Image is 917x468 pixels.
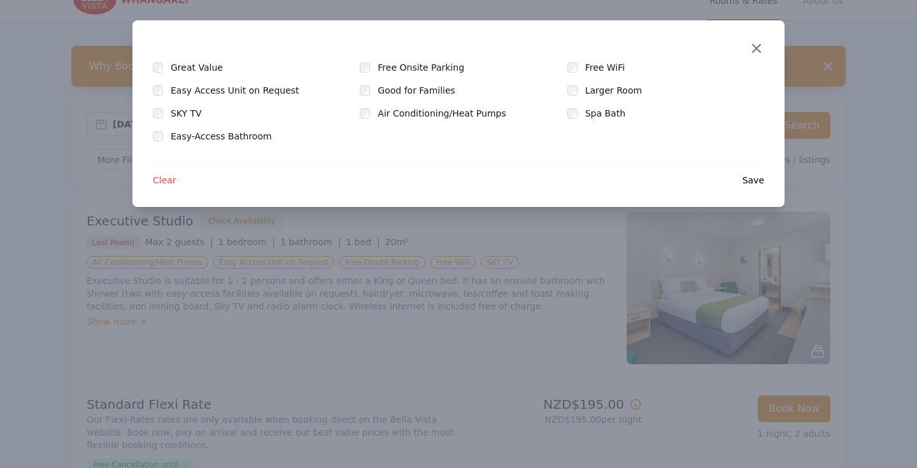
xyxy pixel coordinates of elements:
[171,61,238,74] label: Great Value
[378,61,480,74] label: Free Onsite Parking
[585,84,657,97] label: Larger Room
[743,174,764,187] span: Save
[153,174,176,187] span: Clear
[378,107,521,120] label: Air Conditioning/Heat Pumps
[171,107,217,120] label: SKY TV
[378,84,471,97] label: Good for Families
[171,130,287,143] label: Easy-Access Bathroom
[171,84,315,97] label: Easy Access Unit on Request
[585,61,641,74] label: Free WiFi
[585,107,641,120] label: Spa Bath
